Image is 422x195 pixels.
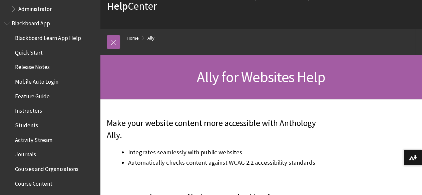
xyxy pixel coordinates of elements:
[15,76,58,85] span: Mobile Auto Login
[128,148,317,157] li: Integrates seamlessly with public websites
[15,32,81,41] span: Blackboard Learn App Help
[147,34,154,42] a: Ally
[15,134,52,143] span: Activity Stream
[18,3,52,12] span: Administrator
[15,62,50,71] span: Release Notes
[128,158,317,177] li: Automatically checks content against WCAG 2.2 accessibility standards
[15,178,52,187] span: Course Content
[107,117,317,141] p: Make your website content more accessible with Anthology Ally.
[15,149,36,158] span: Journals
[12,18,50,27] span: Blackboard App
[15,163,78,172] span: Courses and Organizations
[15,120,38,129] span: Students
[15,105,42,114] span: Instructors
[197,68,325,86] span: Ally for Websites Help
[15,91,50,100] span: Feature Guide
[127,34,139,42] a: Home
[15,47,43,56] span: Quick Start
